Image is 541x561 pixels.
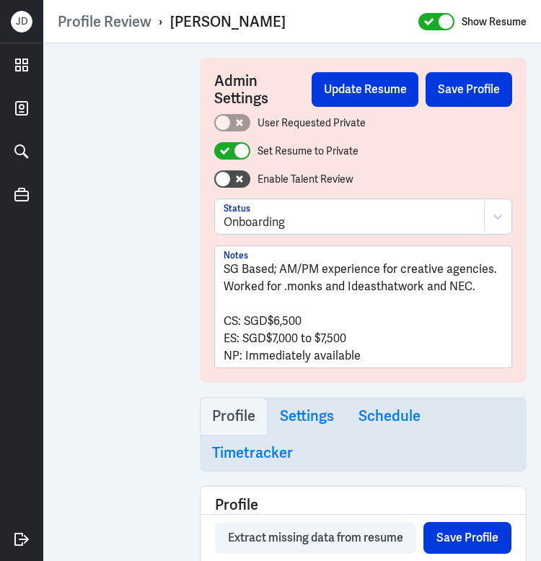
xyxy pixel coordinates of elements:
p: NP: Immediately available [224,347,503,365]
a: Profile Review [58,12,151,31]
p: › [151,12,170,31]
label: Show Resume [462,12,527,31]
button: Save Profile [423,522,511,554]
button: Extract missing data from resume [215,522,416,554]
h3: Profile [212,407,255,425]
p: ES: SGD$7,000 to $7,500 [224,330,503,347]
iframe: https://ppcdn.hiredigital.com/register/021f3761/resumes/543073464/CV_-_Mallory_-_0725.pdf?Expires... [58,58,171,547]
div: J D [11,11,32,32]
p: SG Based; AM/PM experience for creative agencies. Worked for .monks and Ideasthatwork and NEC. [224,261,503,295]
h3: Admin Settings [214,72,312,107]
h3: Settings [280,407,334,425]
label: Set Resume to Private [258,144,359,159]
p: CS: SGD$6,500 [224,313,503,330]
label: Enable Talent Review [258,172,353,187]
button: Update Resume [312,72,418,107]
label: User Requested Private [258,116,366,131]
div: [PERSON_NAME] [170,12,286,31]
h3: Schedule [359,407,421,425]
h3: Timetracker [212,444,293,461]
button: Save Profile [426,72,512,107]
